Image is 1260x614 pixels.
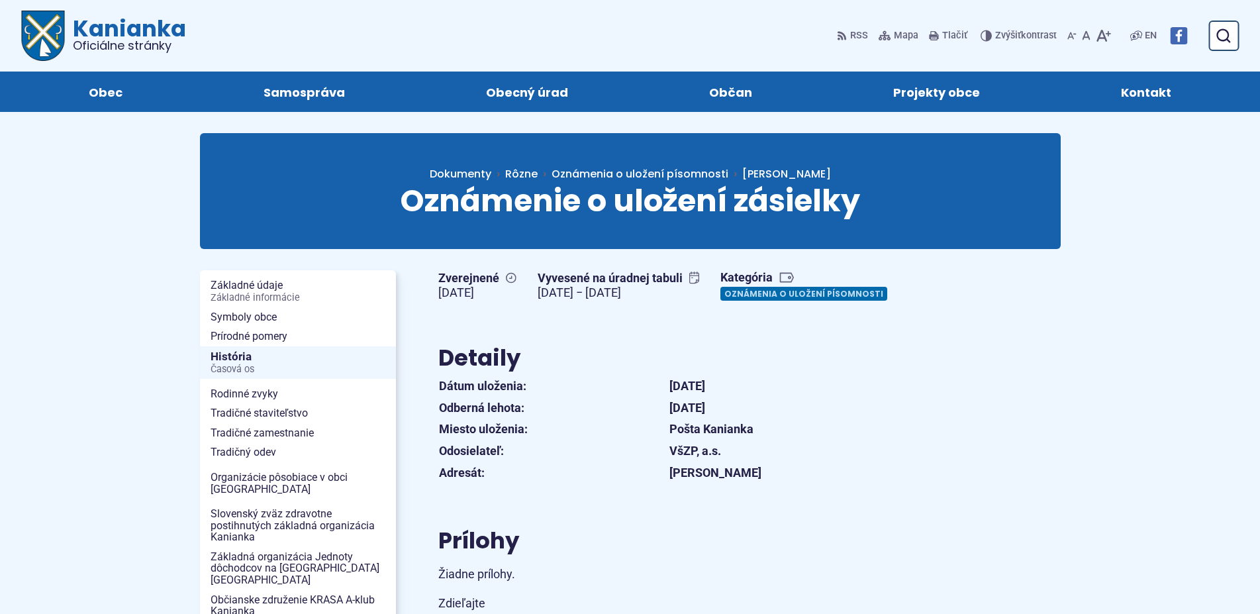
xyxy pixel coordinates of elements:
span: Základné údaje [211,276,385,307]
th: Adresát: [438,462,669,484]
a: Rodinné zvyky [200,384,396,404]
a: Mapa [876,22,921,50]
img: Prejsť na Facebook stránku [1170,27,1187,44]
span: Symboly obce [211,307,385,327]
a: Oznámenia o uložení písomnosti [720,287,887,301]
span: Organizácie pôsobiace v obci [GEOGRAPHIC_DATA] [211,468,385,499]
span: Kontakt [1121,72,1171,112]
p: Zdieľajte [438,593,908,614]
th: Odberná lehota: [438,397,669,419]
span: Tlačiť [942,30,967,42]
h2: Prílohy [438,529,908,553]
span: Samospráva [264,72,345,112]
a: RSS [837,22,871,50]
strong: [DATE] [669,401,705,415]
a: EN [1142,28,1159,44]
span: Dokumenty [430,166,491,181]
a: Organizácie pôsobiace v obci [GEOGRAPHIC_DATA] [200,468,396,499]
span: RSS [850,28,868,44]
span: Časová os [211,364,385,375]
th: Odosielateľ: [438,440,669,462]
span: Tradičné zamestnanie [211,423,385,443]
a: Tradičné staviteľstvo [200,403,396,423]
strong: VšZP, a.s. [669,444,721,458]
span: Oznámenie o uložení zásielky [400,179,860,222]
strong: Pošta Kanianka [669,422,753,436]
a: Základné údajeZákladné informácie [200,276,396,307]
span: [PERSON_NAME] [742,166,831,181]
span: Základné informácie [211,293,385,303]
span: História [211,346,385,379]
span: Tradičný odev [211,442,385,462]
a: Projekty obce [836,72,1037,112]
button: Tlačiť [926,22,970,50]
button: Zväčšiť veľkosť písma [1093,22,1114,50]
button: Zvýšiťkontrast [981,22,1059,50]
p: Žiadne prílohy. [438,564,908,585]
span: Tradičné staviteľstvo [211,403,385,423]
a: Samospráva [207,72,403,112]
a: HistóriaČasová os [200,346,396,379]
a: Občan [652,72,810,112]
a: Základná organizácia Jednoty dôchodcov na [GEOGRAPHIC_DATA] [GEOGRAPHIC_DATA] [200,547,396,590]
h2: Detaily [438,346,908,370]
span: Občan [709,72,752,112]
span: kontrast [995,30,1057,42]
span: Rodinné zvyky [211,384,385,404]
a: Dokumenty [430,166,505,181]
span: Základná organizácia Jednoty dôchodcov na [GEOGRAPHIC_DATA] [GEOGRAPHIC_DATA] [211,547,385,590]
span: Slovenský zväz zdravotne postihnutých základná organizácia Kanianka [211,504,385,547]
span: Obecný úrad [486,72,568,112]
span: Zverejnené [438,271,516,286]
a: Slovenský zväz zdravotne postihnutých základná organizácia Kanianka [200,504,396,547]
span: Rôzne [505,166,538,181]
th: Miesto uloženia: [438,419,669,440]
figcaption: [DATE] − [DATE] [538,285,700,301]
span: Obec [89,72,122,112]
a: Oznámenia o uložení písomnosti [552,166,728,181]
span: Zvýšiť [995,30,1021,41]
strong: [DATE] [669,379,705,393]
button: Nastaviť pôvodnú veľkosť písma [1079,22,1093,50]
figcaption: [DATE] [438,285,516,301]
th: Dátum uloženia: [438,376,669,397]
span: Prírodné pomery [211,327,385,346]
a: Symboly obce [200,307,396,327]
a: Logo Kanianka, prejsť na domovskú stránku. [21,11,186,61]
strong: [PERSON_NAME] [669,466,761,480]
span: EN [1145,28,1157,44]
button: Zmenšiť veľkosť písma [1065,22,1079,50]
a: Tradičný odev [200,442,396,462]
span: Kategória [720,270,893,285]
span: Oficiálne stránky [73,40,186,52]
span: Kanianka [65,17,186,52]
span: Mapa [894,28,918,44]
a: Obec [32,72,180,112]
a: [PERSON_NAME] [728,166,831,181]
a: Obecný úrad [429,72,626,112]
span: Vyvesené na úradnej tabuli [538,271,700,286]
img: Prejsť na domovskú stránku [21,11,65,61]
a: Tradičné zamestnanie [200,423,396,443]
a: Rôzne [505,166,552,181]
a: Kontakt [1063,72,1228,112]
span: Projekty obce [893,72,980,112]
a: Prírodné pomery [200,327,396,346]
